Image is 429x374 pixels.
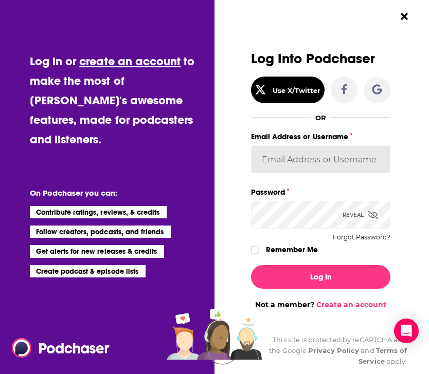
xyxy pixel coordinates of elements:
[395,7,414,26] button: Close Button
[267,334,407,367] div: This site is protected by reCAPTCHA and the Google and apply.
[251,300,390,309] div: Not a member?
[30,245,164,257] li: Get alerts for new releases & credits
[333,234,390,241] button: Forgot Password?
[30,226,171,238] li: Follow creators, podcasts, and friends
[315,114,326,122] div: OR
[394,319,419,343] div: Open Intercom Messenger
[308,346,360,354] a: Privacy Policy
[30,265,146,277] li: Create podcast & episode lists
[343,201,378,229] div: Reveal
[266,243,318,256] label: Remember Me
[11,338,110,358] img: Podchaser - Follow, Share and Rate Podcasts
[251,145,390,173] input: Email Address or Username
[79,54,181,68] a: create an account
[11,338,102,358] a: Podchaser - Follow, Share and Rate Podcasts
[316,300,386,309] a: Create an account
[251,185,390,199] label: Password
[30,206,167,218] li: Contribute ratings, reviews, & credits
[251,77,325,103] button: Use X/Twitter
[30,188,206,198] li: On Podchaser you can:
[359,346,407,365] a: Terms of Service
[251,51,390,66] h3: Log Into Podchaser
[251,265,390,289] button: Log In
[251,130,390,143] label: Email Address or Username
[273,86,321,95] div: Use X/Twitter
